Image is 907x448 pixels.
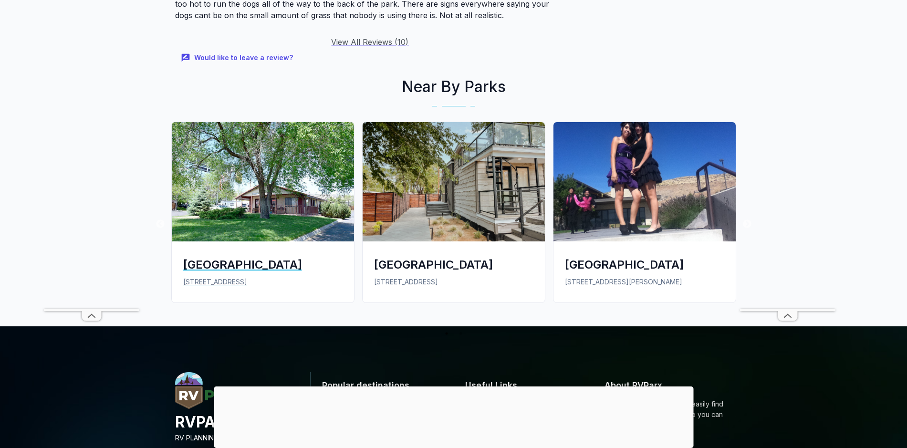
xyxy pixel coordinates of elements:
a: River West Resort[GEOGRAPHIC_DATA][STREET_ADDRESS] [358,122,549,310]
h6: Popular destinations [318,372,446,399]
button: Would like to leave a review? [175,48,301,68]
div: [GEOGRAPHIC_DATA] [374,257,533,272]
a: Keystone RV Park[GEOGRAPHIC_DATA][STREET_ADDRESS] [167,122,358,310]
img: Sun Valley Mobile Home Park [553,122,736,241]
img: Keystone RV Park [172,122,354,241]
a: Sun Valley Mobile Home Park[GEOGRAPHIC_DATA][STREET_ADDRESS][PERSON_NAME] [549,122,740,310]
a: RVParx.comRVPARXRV PLANNING AND PARKING [175,401,302,443]
button: 1 [442,329,451,338]
h2: Near By Parks [167,75,740,98]
h6: About RVParx [605,372,732,399]
div: [GEOGRAPHIC_DATA] [183,257,343,272]
iframe: Advertisement [740,22,835,309]
h6: Useful Links [461,372,589,399]
h4: RVPARX [175,412,302,433]
iframe: Advertisement [214,386,693,446]
p: [STREET_ADDRESS][PERSON_NAME] [565,277,724,287]
a: View All Reviews (10) [331,37,408,47]
button: Previous [156,219,165,229]
p: [STREET_ADDRESS] [183,277,343,287]
img: RVParx.com [175,372,239,409]
p: [STREET_ADDRESS] [374,277,533,287]
iframe: Advertisement [44,22,139,309]
img: River West Resort [363,122,545,241]
div: [GEOGRAPHIC_DATA] [565,257,724,272]
p: RV PLANNING AND PARKING [175,433,302,443]
button: 2 [456,329,466,338]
